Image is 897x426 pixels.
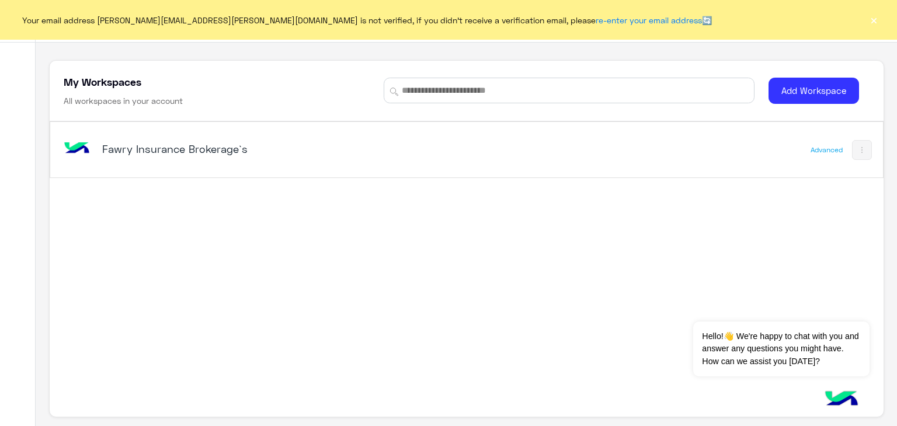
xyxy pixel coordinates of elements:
[821,379,862,420] img: hulul-logo.png
[693,322,869,376] span: Hello!👋 We're happy to chat with you and answer any questions you might have. How can we assist y...
[22,14,712,26] span: Your email address [PERSON_NAME][EMAIL_ADDRESS][PERSON_NAME][DOMAIN_NAME] is not verified, if you...
[61,133,93,165] img: bot image
[811,145,843,155] div: Advanced
[596,15,702,25] a: re-enter your email address
[64,75,141,89] h5: My Workspaces
[868,14,879,26] button: ×
[102,142,394,156] h5: Fawry Insurance Brokerage`s
[769,78,859,104] button: Add Workspace
[64,95,183,107] h6: All workspaces in your account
